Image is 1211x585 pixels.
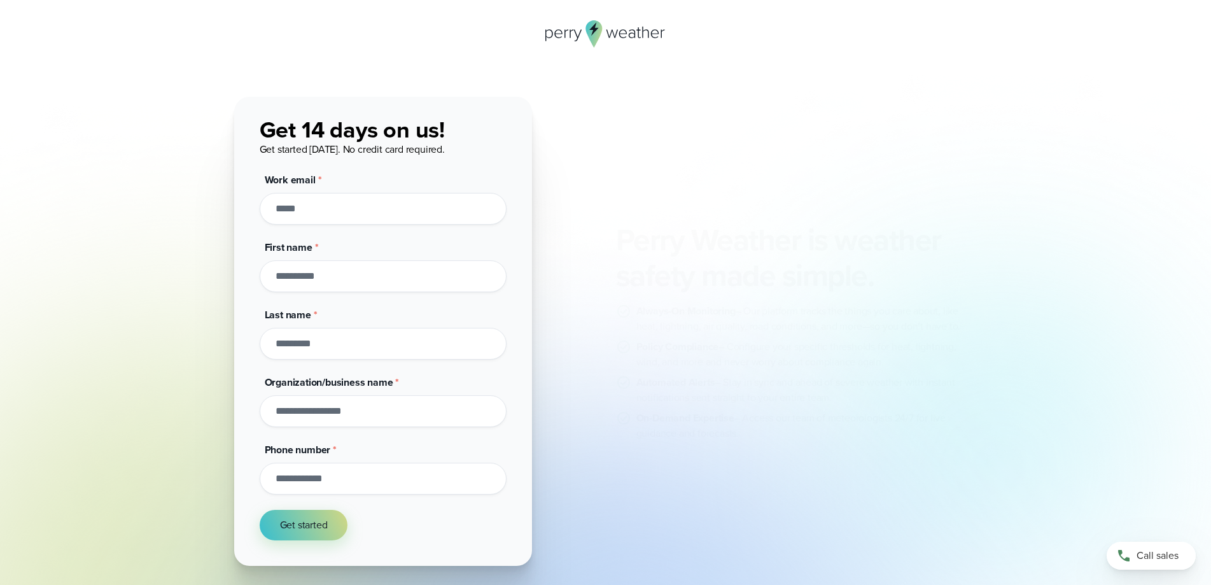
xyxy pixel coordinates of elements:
a: Call sales [1107,542,1196,570]
span: Get started [DATE]. No credit card required. [260,142,445,157]
span: Get started [280,518,328,533]
span: Get 14 days on us! [260,113,445,146]
span: First name [265,240,312,255]
button: Get started [260,510,348,540]
span: Phone number [265,442,331,457]
span: Work email [265,173,316,187]
span: Last name [265,307,311,322]
span: Organization/business name [265,375,393,390]
span: Call sales [1137,548,1179,563]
